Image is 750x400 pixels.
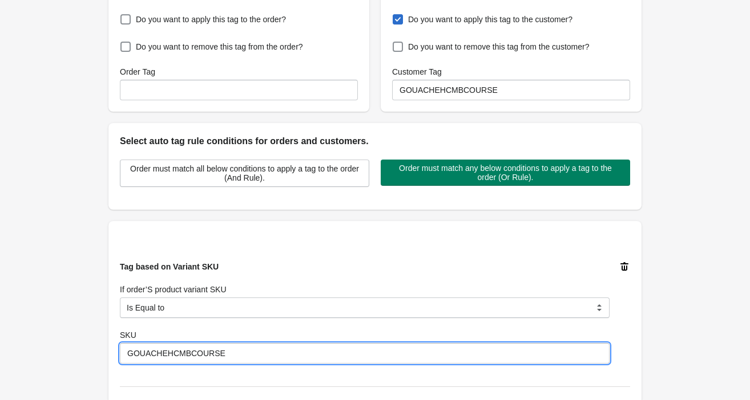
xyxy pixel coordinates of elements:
[136,14,286,25] span: Do you want to apply this tag to the order?
[120,66,155,77] label: Order Tag
[120,262,219,271] span: Tag based on Variant SKU
[392,66,442,77] label: Customer Tag
[120,134,630,148] h2: Select auto tag rule conditions for orders and customers.
[381,160,630,186] button: Order must match any below conditions to apply a tag to the order (Or Rule).
[130,164,360,182] span: Order must match all below conditions to apply a tag to the order (And Rule).
[408,41,589,52] span: Do you want to remove this tag from the customer?
[136,41,303,52] span: Do you want to remove this tag from the order?
[390,164,621,182] span: Order must match any below conditions to apply a tag to the order (Or Rule).
[120,160,369,187] button: Order must match all below conditions to apply a tag to the order (And Rule).
[408,14,572,25] span: Do you want to apply this tag to the customer?
[120,343,610,364] input: SKU
[120,329,136,341] label: SKU
[120,284,227,295] label: If order’S product variant SKU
